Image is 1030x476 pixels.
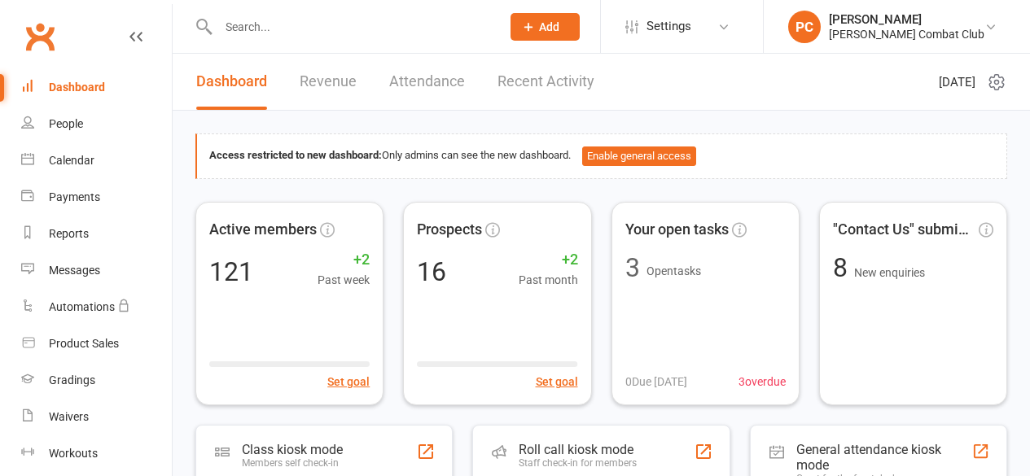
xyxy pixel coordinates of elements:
span: "Contact Us" submissions [833,218,975,242]
a: Payments [21,179,172,216]
a: Workouts [21,435,172,472]
div: Staff check-in for members [519,457,637,469]
a: Dashboard [196,54,267,110]
span: Settings [646,8,691,45]
div: [PERSON_NAME] Combat Club [829,27,984,41]
div: Workouts [49,447,98,460]
a: Calendar [21,142,172,179]
div: Messages [49,264,100,277]
button: Set goal [327,373,370,391]
div: General attendance kiosk mode [796,442,971,473]
a: Dashboard [21,69,172,106]
div: 3 [625,255,640,281]
div: [PERSON_NAME] [829,12,984,27]
span: Active members [209,218,317,242]
div: PC [788,11,821,43]
div: Roll call kiosk mode [519,442,637,457]
span: [DATE] [939,72,975,92]
a: Clubworx [20,16,60,57]
a: Attendance [389,54,465,110]
span: +2 [318,248,370,272]
a: People [21,106,172,142]
input: Search... [213,15,489,38]
div: Members self check-in [242,457,343,469]
span: 3 overdue [739,373,786,391]
span: 0 Due [DATE] [625,373,687,391]
span: Prospects [417,218,482,242]
a: Recent Activity [497,54,594,110]
span: Past week [318,271,370,289]
span: +2 [519,248,578,272]
a: Product Sales [21,325,172,362]
a: Gradings [21,362,172,399]
span: New enquiries [854,266,925,279]
div: 16 [417,259,446,285]
strong: Access restricted to new dashboard: [209,149,382,161]
a: Automations [21,289,172,325]
div: 121 [209,259,253,285]
div: Reports [49,227,89,240]
a: Waivers [21,399,172,435]
div: Dashboard [49,81,105,94]
div: People [49,117,83,130]
span: Your open tasks [625,218,729,242]
div: Only admins can see the new dashboard. [209,146,994,166]
a: Reports [21,216,172,252]
div: Payments [49,190,100,203]
a: Revenue [300,54,357,110]
span: 8 [833,252,854,283]
button: Set goal [536,373,578,391]
div: Calendar [49,154,94,167]
div: Product Sales [49,337,119,350]
a: Messages [21,252,172,289]
div: Waivers [49,410,89,423]
div: Class kiosk mode [242,442,343,457]
span: Past month [519,271,578,289]
button: Add [511,13,580,41]
div: Automations [49,300,115,313]
button: Enable general access [582,146,696,166]
span: Open tasks [646,264,701,277]
span: Add [539,20,559,33]
div: Gradings [49,373,95,386]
